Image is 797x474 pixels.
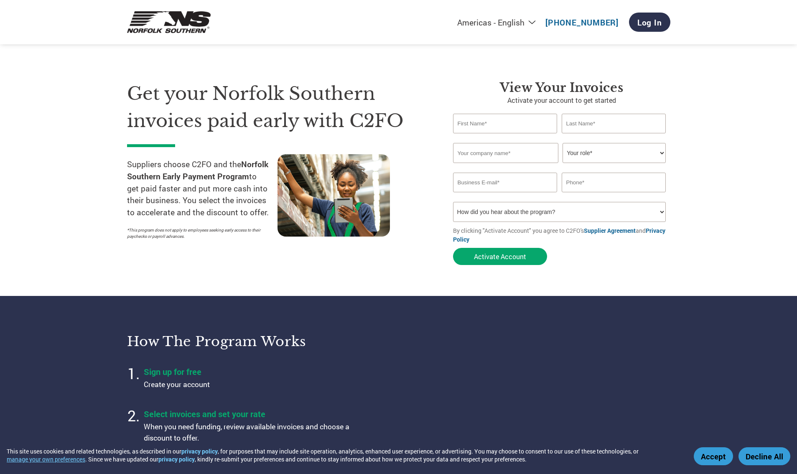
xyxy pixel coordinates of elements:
div: Invalid first name or first name is too long [453,134,558,140]
a: privacy policy [181,447,218,455]
p: When you need funding, review available invoices and choose a discount to offer. [144,421,353,443]
p: Create your account [144,379,353,390]
div: Invalid last name or last name is too long [562,134,666,140]
a: Supplier Agreement [584,227,636,234]
a: Privacy Policy [453,227,665,243]
input: Invalid Email format [453,173,558,192]
p: *This program does not apply to employees seeking early access to their paychecks or payroll adva... [127,227,269,240]
input: Your company name* [453,143,558,163]
button: manage your own preferences [7,455,85,463]
a: [PHONE_NUMBER] [545,17,619,28]
h4: Select invoices and set your rate [144,408,353,419]
input: Phone* [562,173,666,192]
input: First Name* [453,114,558,133]
img: supply chain worker [278,154,390,237]
a: Log In [629,13,670,32]
div: This site uses cookies and related technologies, as described in our , for purposes that may incl... [7,447,682,463]
h3: How the program works [127,333,388,350]
div: Inavlid Email Address [453,193,558,199]
p: Suppliers choose C2FO and the to get paid faster and put more cash into their business. You selec... [127,158,278,219]
p: Activate your account to get started [453,95,670,105]
div: Inavlid Phone Number [562,193,666,199]
strong: Norfolk Southern Early Payment Program [127,159,268,181]
p: By clicking "Activate Account" you agree to C2FO's and [453,226,670,244]
a: privacy policy [158,455,195,463]
h4: Sign up for free [144,366,353,377]
div: Invalid company name or company name is too long [453,164,666,169]
select: Title/Role [563,143,666,163]
input: Last Name* [562,114,666,133]
button: Decline All [738,447,790,465]
h3: View Your Invoices [453,80,670,95]
button: Accept [694,447,733,465]
h1: Get your Norfolk Southern invoices paid early with C2FO [127,80,428,134]
button: Activate Account [453,248,547,265]
img: Norfolk Southern [127,11,211,34]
